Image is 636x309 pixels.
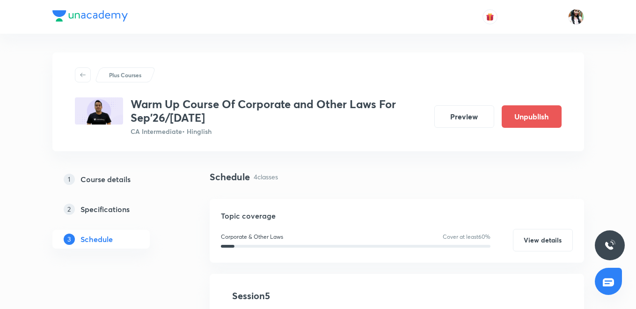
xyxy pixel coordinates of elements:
[254,172,278,182] p: 4 classes
[131,97,427,125] h3: Warm Up Course Of Corporate and Other Laws For Sep'26/[DATE]
[502,105,562,128] button: Unpublish
[52,170,180,189] a: 1Course details
[64,174,75,185] p: 1
[52,10,128,24] a: Company Logo
[232,289,403,303] h4: Session 5
[109,71,141,79] p: Plus Courses
[64,234,75,245] p: 3
[52,200,180,219] a: 2Specifications
[75,97,123,125] img: E1D980EA-164B-4A25-9AD3-131F49434BC7_plus.png
[486,13,494,21] img: avatar
[443,233,490,241] p: Cover at least 60 %
[513,229,573,251] button: View details
[568,9,584,25] img: Bismita Dutta
[482,9,497,24] button: avatar
[221,210,573,221] h5: Topic coverage
[80,234,113,245] h5: Schedule
[131,126,427,136] p: CA Intermediate • Hinglish
[221,233,283,241] p: Corporate & Other Laws
[64,204,75,215] p: 2
[80,174,131,185] h5: Course details
[210,170,250,184] h4: Schedule
[604,240,615,251] img: ttu
[52,10,128,22] img: Company Logo
[80,204,130,215] h5: Specifications
[434,105,494,128] button: Preview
